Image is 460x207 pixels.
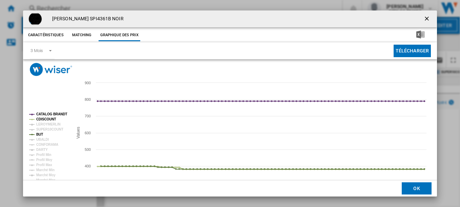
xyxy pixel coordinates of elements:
button: Caractéristiques [26,29,65,41]
tspan: 600 [85,131,91,135]
tspan: BUT [36,133,43,136]
button: Télécharger [394,45,431,57]
tspan: LEROYMERLIN [36,122,61,126]
button: Matching [67,29,97,41]
button: getI18NText('BUTTONS.CLOSE_DIALOG') [421,12,434,26]
tspan: 800 [85,97,91,101]
tspan: Marché Min [36,168,55,172]
tspan: Profil Min [36,153,51,157]
tspan: Profil Max [36,163,52,167]
div: 3 Mois [30,48,43,53]
tspan: 400 [85,164,91,168]
tspan: UBALDI [36,138,49,141]
tspan: 500 [85,147,91,152]
tspan: Marché Max [36,178,56,182]
md-dialog: Product popup [23,10,437,197]
tspan: DARTY [36,148,48,152]
img: logo_wiser_300x94.png [30,63,72,76]
button: OK [402,182,432,194]
tspan: CATALOG BRANDT [36,112,67,116]
tspan: Values [76,127,81,139]
tspan: SUPER10COUNT [36,128,63,131]
ng-md-icon: getI18NText('BUTTONS.CLOSE_DIALOG') [423,15,432,23]
tspan: Profil Moy [36,158,53,162]
img: excel-24x24.png [416,30,424,39]
tspan: CONFORAMA [36,143,58,146]
h4: [PERSON_NAME] SPI4361B NOIR [49,16,124,22]
button: Graphique des prix [99,29,140,41]
tspan: Marché Moy [36,173,56,177]
tspan: 900 [85,81,91,85]
img: media.jpeg [28,12,42,26]
tspan: CDISCOUNT [36,117,56,121]
tspan: 700 [85,114,91,118]
button: Télécharger au format Excel [405,29,435,41]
